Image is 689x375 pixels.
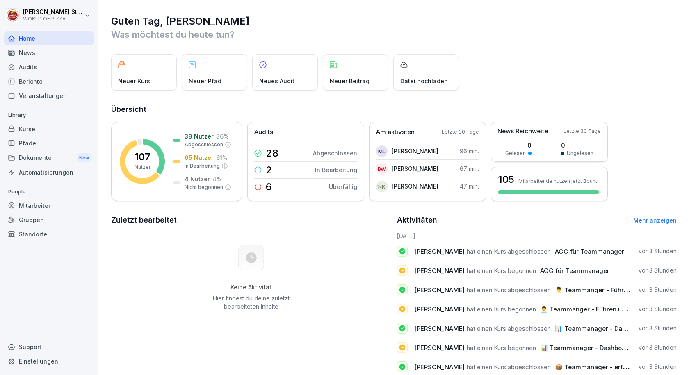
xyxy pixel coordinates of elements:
[135,164,151,171] p: Nutzer
[467,286,551,294] span: hat einen Kurs abgeschlossen
[497,127,548,136] p: News Reichweite
[639,247,677,255] p: vor 3 Stunden
[376,145,388,157] div: ML
[540,267,609,275] span: AGG für Teammanager
[330,77,370,85] p: Neuer Beitrag
[460,147,479,155] p: 96 min.
[111,28,677,41] p: Was möchtest du heute tun?
[376,181,388,192] div: NK
[467,344,536,352] span: hat einen Kurs begonnen
[313,149,357,157] p: Abgeschlossen
[414,305,465,313] span: [PERSON_NAME]
[564,127,601,135] p: Letzte 30 Tage
[460,182,479,191] p: 47 min.
[397,232,677,240] h6: [DATE]
[392,164,438,173] p: [PERSON_NAME]
[505,141,532,150] p: 0
[414,286,465,294] span: [PERSON_NAME]
[315,166,357,174] p: In Bearbeitung
[4,136,94,150] a: Pfade
[111,214,391,226] h2: Zuletzt bearbeitet
[135,152,151,162] p: 107
[77,153,91,163] div: New
[4,122,94,136] a: Kurse
[23,16,83,22] p: WORLD OF PIZZA
[4,354,94,368] a: Einstellungen
[442,128,479,136] p: Letzte 30 Tage
[185,162,220,170] p: In Bearbeitung
[567,150,593,157] p: Ungelesen
[185,132,214,141] p: 38 Nutzer
[4,74,94,89] a: Berichte
[4,150,94,166] a: DokumenteNew
[4,227,94,241] a: Standorte
[4,213,94,227] a: Gruppen
[639,286,677,294] p: vor 3 Stunden
[216,153,228,162] p: 61 %
[467,363,551,371] span: hat einen Kurs abgeschlossen
[498,173,514,186] h3: 105
[185,153,214,162] p: 65 Nutzer
[397,214,437,226] h2: Aktivitäten
[185,175,210,183] p: 4 Nutzer
[555,325,674,332] span: 📊 Teammanager - Dashboardschulung
[189,77,221,85] p: Neuer Pfad
[633,217,677,224] a: Mehr anzeigen
[414,344,465,352] span: [PERSON_NAME]
[254,127,273,137] p: Audits
[639,305,677,313] p: vor 3 Stunden
[561,141,593,150] p: 0
[4,109,94,122] p: Library
[4,89,94,103] a: Veranstaltungen
[111,104,677,115] h2: Übersicht
[266,148,278,158] p: 28
[266,165,272,175] p: 2
[259,77,294,85] p: Neues Audit
[111,15,677,28] h1: Guten Tag, [PERSON_NAME]
[518,178,598,184] p: Mitarbeitende nutzen jetzt Bounti
[4,45,94,60] a: News
[505,150,526,157] p: Gelesen
[4,165,94,180] a: Automatisierungen
[376,127,415,137] p: Am aktivsten
[639,343,677,352] p: vor 3 Stunden
[118,77,150,85] p: Neuer Kurs
[460,164,479,173] p: 67 min.
[639,266,677,275] p: vor 3 Stunden
[467,267,536,275] span: hat einen Kurs begonnen
[376,163,388,175] div: BW
[185,141,223,148] p: Abgeschlossen
[639,363,677,371] p: vor 3 Stunden
[4,198,94,213] a: Mitarbeiter
[329,182,357,191] p: Überfällig
[467,325,551,332] span: hat einen Kurs abgeschlossen
[467,305,536,313] span: hat einen Kurs begonnen
[210,294,292,311] p: Hier findest du deine zuletzt bearbeiteten Inhalte
[540,344,659,352] span: 📊 Teammanager - Dashboardschulung
[400,77,448,85] p: Datei hochladen
[4,150,94,166] div: Dokumente
[392,147,438,155] p: [PERSON_NAME]
[392,182,438,191] p: [PERSON_NAME]
[4,185,94,198] p: People
[639,324,677,332] p: vor 3 Stunden
[216,132,229,141] p: 36 %
[210,284,292,291] h5: Keine Aktivität
[414,363,465,371] span: [PERSON_NAME]
[185,184,223,191] p: Nicht begonnen
[23,9,83,16] p: [PERSON_NAME] Sturch
[414,325,465,332] span: [PERSON_NAME]
[4,60,94,74] a: Audits
[414,267,465,275] span: [PERSON_NAME]
[4,31,94,45] div: Home
[4,340,94,354] div: Support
